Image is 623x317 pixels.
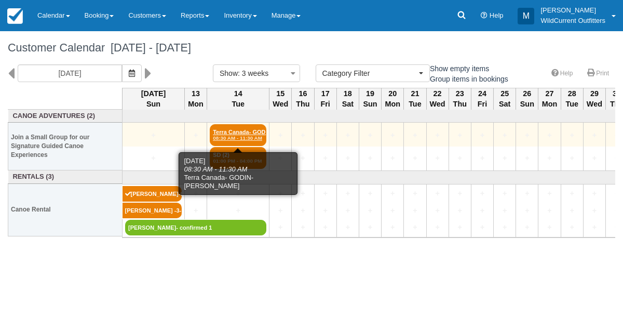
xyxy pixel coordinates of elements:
[210,188,266,199] a: +
[407,205,423,216] a: +
[340,153,356,164] a: +
[583,88,605,110] th: 29 Wed
[519,188,535,199] a: +
[294,205,311,216] a: +
[429,188,446,199] a: +
[185,88,207,110] th: 13 Mon
[359,88,381,110] th: 19 Sun
[362,222,378,233] a: +
[518,8,534,24] div: M
[490,11,504,19] span: Help
[294,153,311,164] a: +
[586,130,603,141] a: +
[382,88,404,110] th: 20 Mon
[452,130,468,141] a: +
[541,130,558,141] a: +
[362,153,378,164] a: +
[538,88,561,110] th: 27 Mon
[541,205,558,216] a: +
[407,222,423,233] a: +
[561,88,583,110] th: 28 Tue
[213,158,263,164] em: 01:00 PM - 04:00 PM
[407,130,423,141] a: +
[213,64,300,82] button: Show: 3 weeks
[586,205,603,216] a: +
[187,205,204,216] a: +
[340,130,356,141] a: +
[384,188,401,199] a: +
[272,130,289,141] a: +
[564,188,580,199] a: +
[213,135,263,141] em: 08:30 AM - 11:30 AM
[187,130,204,141] a: +
[294,130,311,141] a: +
[418,64,497,72] span: Show empty items
[474,188,491,199] a: +
[336,88,359,110] th: 18 Sat
[452,153,468,164] a: +
[586,222,603,233] a: +
[564,205,580,216] a: +
[564,153,580,164] a: +
[496,222,513,233] a: +
[294,188,311,199] a: +
[340,222,356,233] a: +
[317,205,334,216] a: +
[187,153,204,164] a: +
[429,222,446,233] a: +
[474,130,491,141] a: +
[384,222,401,233] a: +
[541,188,558,199] a: +
[317,188,334,199] a: +
[210,147,266,169] a: SD (2)01:00 PM - 04:00 PM
[581,66,615,81] a: Print
[474,205,491,216] a: +
[429,205,446,216] a: +
[586,153,603,164] a: +
[238,69,268,77] span: : 3 weeks
[519,205,535,216] a: +
[471,88,493,110] th: 24 Fri
[519,130,535,141] a: +
[516,88,538,110] th: 26 Sun
[125,153,182,164] a: +
[272,222,289,233] a: +
[8,123,123,170] th: Join a Small Group for our Signature Guided Canoe Experiences
[496,205,513,216] a: +
[123,186,182,202] a: [PERSON_NAME]-0-
[384,153,401,164] a: +
[220,69,238,77] span: Show
[545,66,579,81] a: Help
[210,124,266,146] a: Terra Canada- GODIN- (2)08:30 AM - 11:30 AM
[541,222,558,233] a: +
[317,130,334,141] a: +
[123,88,185,110] th: [DATE] Sun
[586,188,603,199] a: +
[105,41,191,54] span: [DATE] - [DATE]
[272,188,289,199] a: +
[7,8,23,24] img: checkfront-main-nav-mini-logo.png
[125,130,182,141] a: +
[474,222,491,233] a: +
[362,130,378,141] a: +
[564,130,580,141] a: +
[426,88,449,110] th: 22 Wed
[272,205,289,216] a: +
[540,5,605,16] p: [PERSON_NAME]
[418,75,517,82] span: Group items in bookings
[316,64,430,82] button: Category Filter
[362,205,378,216] a: +
[207,88,269,110] th: 14 Tue
[429,153,446,164] a: +
[340,205,356,216] a: +
[340,188,356,199] a: +
[384,130,401,141] a: +
[384,205,401,216] a: +
[418,71,515,87] label: Group items in bookings
[317,222,334,233] a: +
[404,88,426,110] th: 21 Tue
[474,153,491,164] a: +
[294,222,311,233] a: +
[314,88,336,110] th: 17 Fri
[8,183,123,236] th: Canoe Rental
